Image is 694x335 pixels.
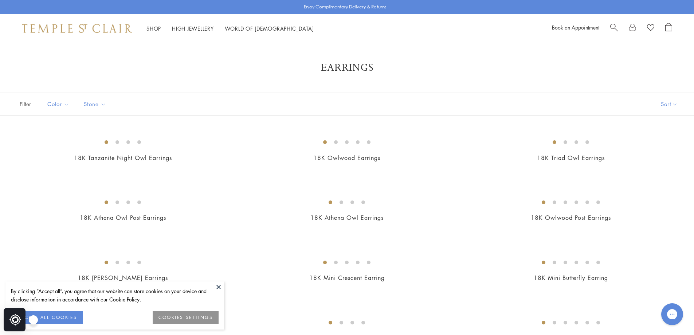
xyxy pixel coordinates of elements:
[537,154,605,162] a: 18K Triad Owl Earrings
[313,154,380,162] a: 18K Owlwood Earrings
[11,311,83,324] button: ACCEPT ALL COOKIES
[146,24,314,33] nav: Main navigation
[29,61,665,74] h1: Earrings
[146,25,161,32] a: ShopShop
[80,214,166,222] a: 18K Athena Owl Post Earrings
[74,154,172,162] a: 18K Tanzanite Night Owl Earrings
[9,314,21,326] img: svg+xml;base64,PHN2ZwogICAgd2lkdGg9IjMyIgogICAgaGVpZ2h0PSIzMiIKICAgIHZpZXdCb3g9IjAgMCAzMiAzMiIKIC...
[22,24,132,33] img: Temple St. Clair
[310,214,384,222] a: 18K Athena Owl Earrings
[534,274,608,282] a: 18K Mini Butterfly Earring
[42,96,75,112] button: Color
[172,25,214,32] a: High JewelleryHigh Jewellery
[11,287,219,304] div: By clicking “Accept all”, you agree that our website can store cookies on your device and disclos...
[531,214,611,222] a: 18K Owlwood Post Earrings
[225,25,314,32] a: World of [DEMOGRAPHIC_DATA]World of [DEMOGRAPHIC_DATA]
[304,3,387,11] p: Enjoy Complimentary Delivery & Returns
[665,23,672,34] a: Open Shopping Bag
[78,96,111,112] button: Stone
[153,311,219,324] button: COOKIES SETTINGS
[644,93,694,115] button: Show sort by
[78,274,168,282] a: 18K [PERSON_NAME] Earrings
[44,100,75,109] span: Color
[647,23,654,34] a: View Wishlist
[309,274,385,282] a: 18K Mini Crescent Earring
[552,24,599,31] a: Book an Appointment
[658,301,687,328] iframe: Gorgias live chat messenger
[80,100,111,109] span: Stone
[610,23,618,34] a: Search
